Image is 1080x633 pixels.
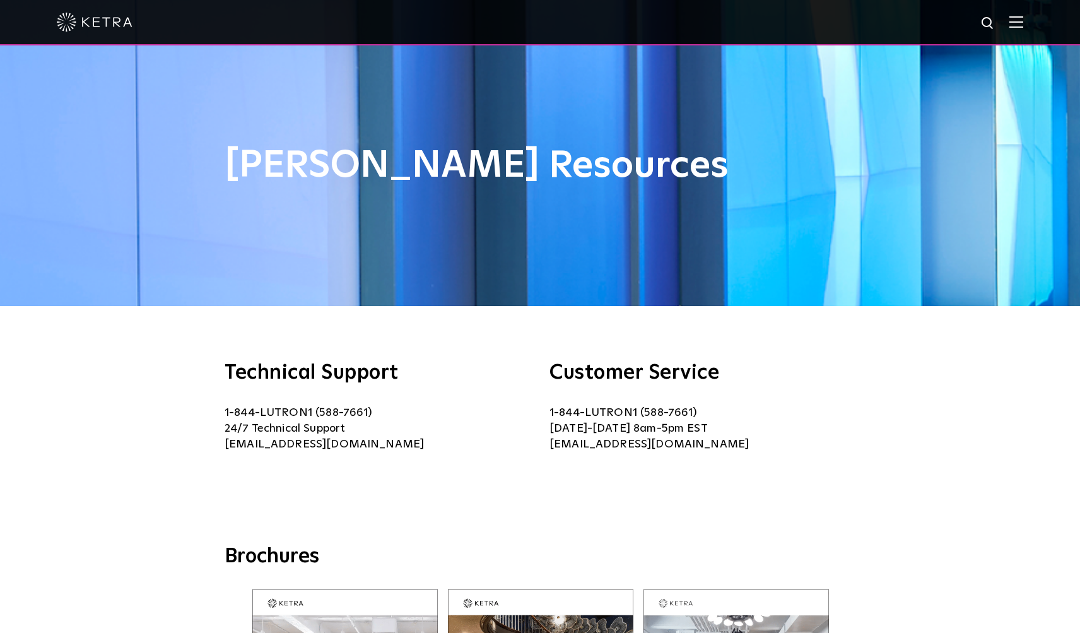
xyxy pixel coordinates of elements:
img: search icon [980,16,996,32]
img: Hamburger%20Nav.svg [1009,16,1023,28]
img: ketra-logo-2019-white [57,13,132,32]
h3: Customer Service [549,363,855,383]
h3: Brochures [225,544,855,571]
h3: Technical Support [225,363,531,383]
h1: [PERSON_NAME] Resources [225,145,855,187]
p: 1-844-LUTRON1 (588-7661) [DATE]-[DATE] 8am-5pm EST [EMAIL_ADDRESS][DOMAIN_NAME] [549,405,855,453]
a: [EMAIL_ADDRESS][DOMAIN_NAME] [225,439,424,450]
p: 1-844-LUTRON1 (588-7661) 24/7 Technical Support [225,405,531,453]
